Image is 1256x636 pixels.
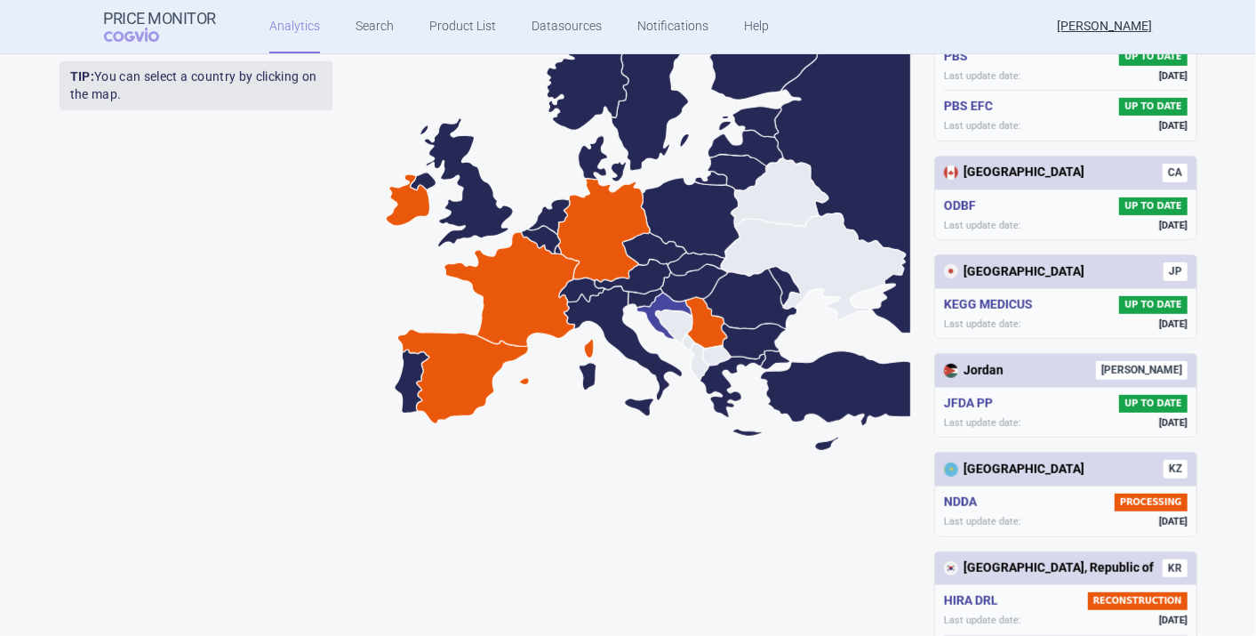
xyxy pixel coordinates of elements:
[944,364,958,378] img: Jordan
[944,263,1084,281] div: [GEOGRAPHIC_DATA]
[944,165,958,180] img: Canada
[944,463,958,477] img: Kazakhstan
[944,119,1021,133] span: Last update date:
[1159,119,1188,133] span: [DATE]
[944,614,1021,627] span: Last update date:
[1115,494,1187,511] span: PROCESSING
[1159,69,1188,83] span: [DATE]
[944,416,1021,430] span: Last update date:
[70,69,94,84] strong: TIP:
[1119,395,1187,413] span: UP TO DATE
[944,592,1005,610] h5: HIRA DRL
[60,61,333,110] p: You can select a country by clicking on the map.
[944,515,1021,528] span: Last update date:
[944,461,1084,479] div: [GEOGRAPHIC_DATA]
[944,494,984,511] h5: NDDA
[944,197,983,215] h5: ODBF
[944,164,1084,181] div: [GEOGRAPHIC_DATA]
[1159,614,1188,627] span: [DATE]
[944,264,958,278] img: Japan
[944,362,1004,380] div: Jordan
[1164,460,1188,479] span: KZ
[1119,296,1187,314] span: UP TO DATE
[104,10,217,44] a: Price MonitorCOGVIO
[944,69,1021,83] span: Last update date:
[104,28,184,42] span: COGVIO
[944,98,1000,116] h5: PBS EFC
[944,561,958,576] img: Korea, Republic of
[104,10,217,28] strong: Price Monitor
[944,560,1154,577] div: [GEOGRAPHIC_DATA], Republic of
[1159,515,1188,528] span: [DATE]
[1159,219,1188,232] span: [DATE]
[1159,318,1188,331] span: [DATE]
[1163,164,1188,182] span: CA
[944,296,1040,314] h5: KEGG MEDICUS
[1164,262,1188,281] span: JP
[944,48,975,66] h5: PBS
[1159,416,1188,430] span: [DATE]
[944,395,1000,413] h5: JFDA PP
[944,219,1021,232] span: Last update date:
[1119,197,1187,215] span: UP TO DATE
[1088,592,1188,610] span: RECONSTRUCTION
[1119,98,1187,116] span: UP TO DATE
[1163,560,1188,578] span: KR
[944,318,1021,331] span: Last update date:
[1119,48,1187,66] span: UP TO DATE
[1096,361,1188,380] span: [PERSON_NAME]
